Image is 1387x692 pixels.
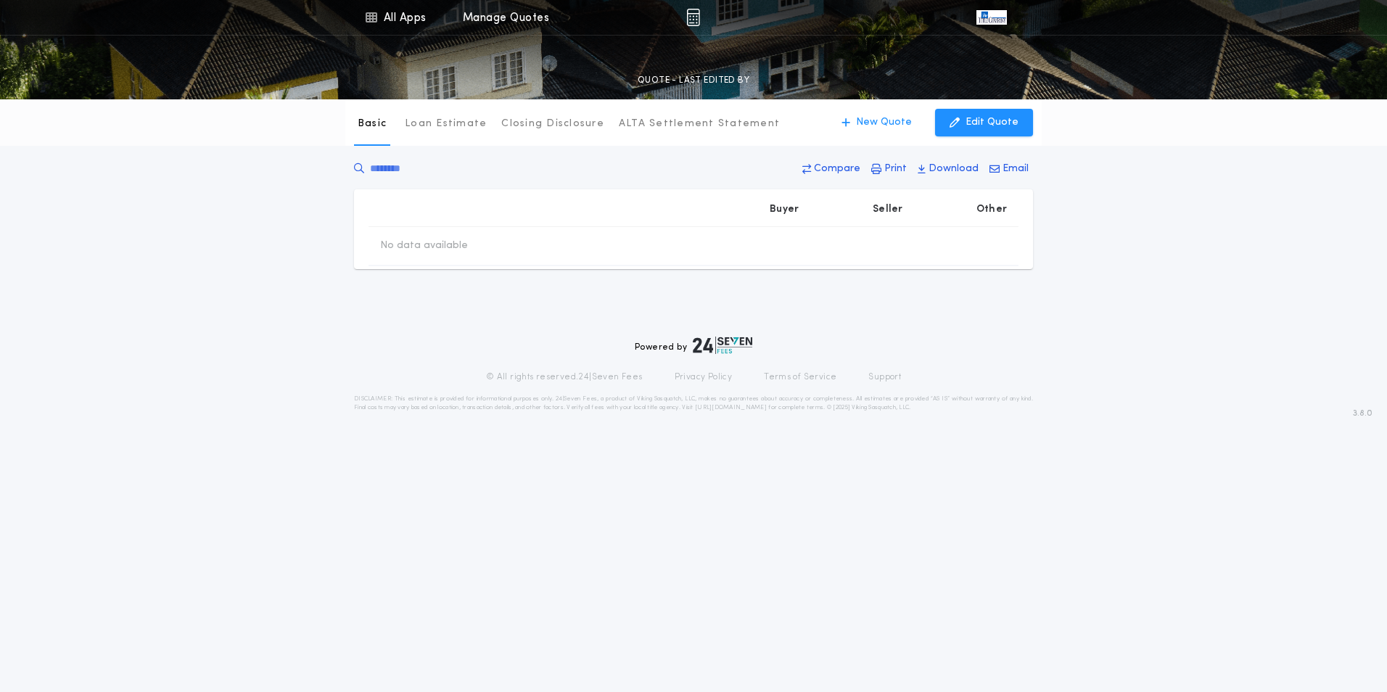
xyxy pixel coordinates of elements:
p: Print [884,162,907,176]
button: Compare [798,156,865,182]
p: Basic [358,117,387,131]
div: Powered by [635,337,752,354]
td: No data available [369,227,480,265]
p: Loan Estimate [405,117,487,131]
p: Compare [814,162,860,176]
a: Privacy Policy [675,371,733,383]
p: Email [1003,162,1029,176]
p: Other [976,202,1007,217]
button: New Quote [827,109,926,136]
img: logo [693,337,752,354]
a: Support [868,371,901,383]
a: Terms of Service [764,371,836,383]
p: © All rights reserved. 24|Seven Fees [486,371,643,383]
p: Closing Disclosure [501,117,604,131]
button: Download [913,156,983,182]
p: New Quote [856,115,912,130]
span: 3.8.0 [1353,407,1372,420]
p: QUOTE - LAST EDITED BY [638,73,749,88]
p: Edit Quote [966,115,1018,130]
p: ALTA Settlement Statement [619,117,780,131]
p: Seller [873,202,903,217]
button: Email [985,156,1033,182]
p: Download [929,162,979,176]
p: Buyer [770,202,799,217]
img: img [686,9,700,26]
button: Print [867,156,911,182]
a: [URL][DOMAIN_NAME] [695,405,767,411]
button: Edit Quote [935,109,1033,136]
img: vs-icon [976,10,1007,25]
p: DISCLAIMER: This estimate is provided for informational purposes only. 24|Seven Fees, a product o... [354,395,1033,412]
